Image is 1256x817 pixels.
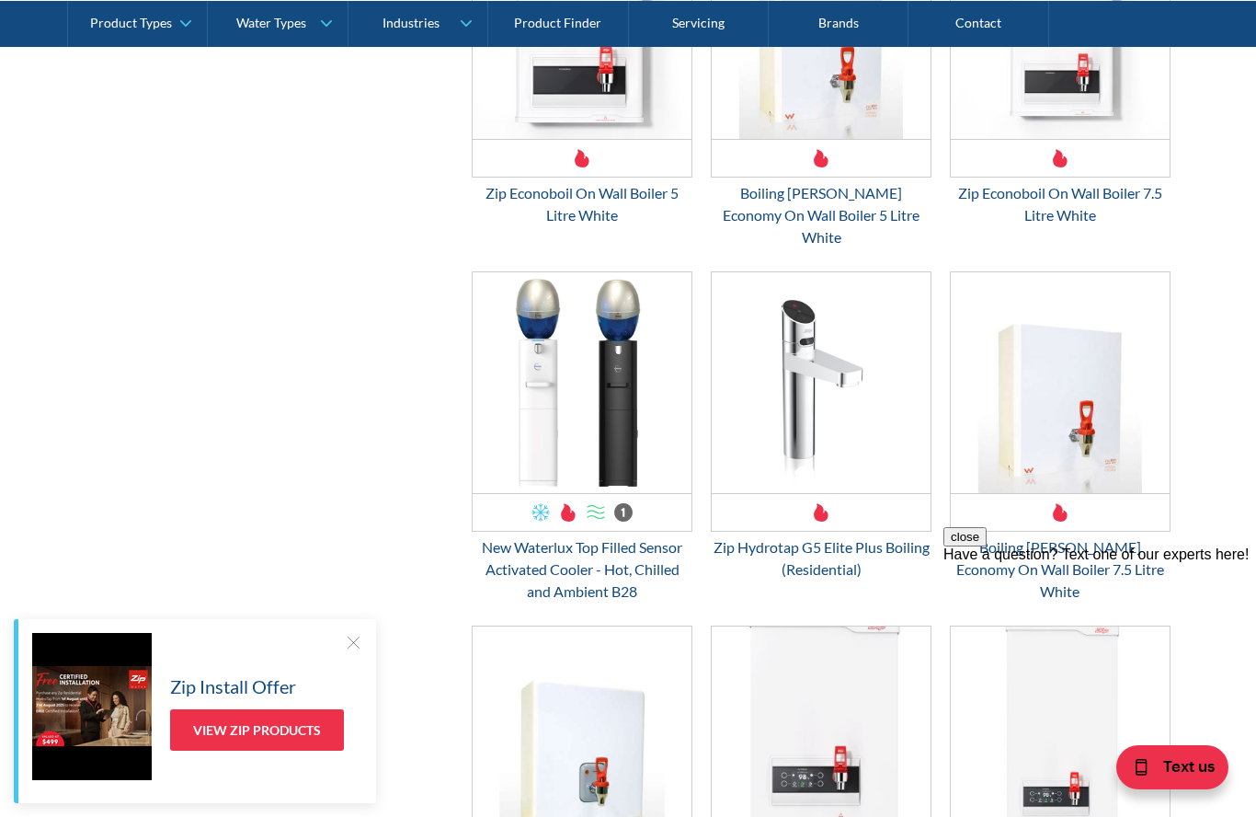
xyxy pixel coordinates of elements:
[943,527,1256,748] iframe: podium webchat widget prompt
[711,182,931,248] div: Boiling [PERSON_NAME] Economy On Wall Boiler 5 Litre White
[472,182,692,226] div: Zip Econoboil On Wall Boiler 5 Litre White
[473,272,691,493] img: New Waterlux Top Filled Sensor Activated Cooler - Hot, Chilled and Ambient B28
[383,15,440,30] div: Industries
[90,15,172,30] div: Product Types
[170,673,296,700] h5: Zip Install Offer
[950,271,1170,603] a: Boiling Billy Economy On Wall Boiler 7.5 Litre WhiteBoiling [PERSON_NAME] Economy On Wall Boiler ...
[472,536,692,603] div: New Waterlux Top Filled Sensor Activated Cooler - Hot, Chilled and Ambient B28
[950,182,1170,226] div: Zip Econoboil On Wall Boiler 7.5 Litre White
[32,633,152,780] img: Zip Install Offer
[712,272,931,493] img: Zip Hydrotap G5 Elite Plus Boiling (Residential)
[472,271,692,603] a: New Waterlux Top Filled Sensor Activated Cooler - Hot, Chilled and Ambient B28New Waterlux Top Fi...
[951,272,1170,493] img: Boiling Billy Economy On Wall Boiler 7.5 Litre White
[1072,725,1256,817] iframe: podium webchat widget bubble
[170,709,344,751] a: View Zip Products
[711,271,931,581] a: Zip Hydrotap G5 Elite Plus Boiling (Residential)Zip Hydrotap G5 Elite Plus Boiling (Residential)
[236,15,306,30] div: Water Types
[711,536,931,581] div: Zip Hydrotap G5 Elite Plus Boiling (Residential)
